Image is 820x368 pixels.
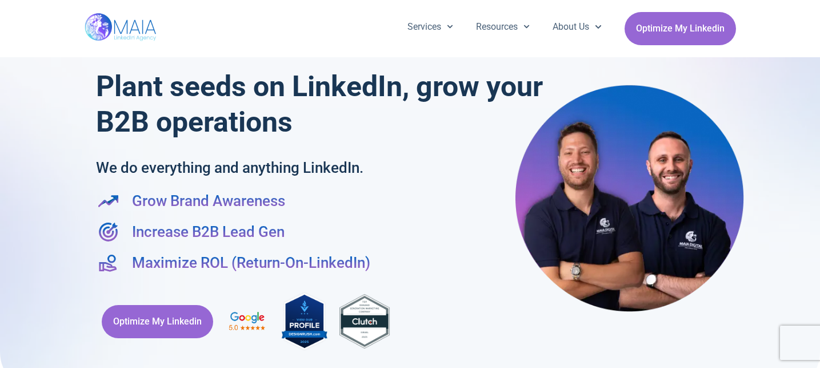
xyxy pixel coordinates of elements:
span: Grow Brand Awareness [129,190,285,212]
img: MAIA Digital's rating on DesignRush, the industry-leading B2B Marketplace connecting brands with ... [282,291,327,352]
a: Optimize My Linkedin [625,12,736,45]
a: Optimize My Linkedin [102,305,213,338]
h1: Plant seeds on LinkedIn, grow your B2B operations [96,69,548,140]
h2: We do everything and anything LinkedIn. [96,157,474,179]
img: Maia Digital- Shay & Eli [515,84,744,312]
span: Optimize My Linkedin [113,311,202,333]
a: Resources [465,12,541,42]
a: Services [396,12,465,42]
span: Maximize ROL (Return-On-LinkedIn) [129,252,370,274]
a: About Us [541,12,613,42]
nav: Menu [396,12,613,42]
span: Optimize My Linkedin [636,18,725,39]
span: Increase B2B Lead Gen [129,221,285,243]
